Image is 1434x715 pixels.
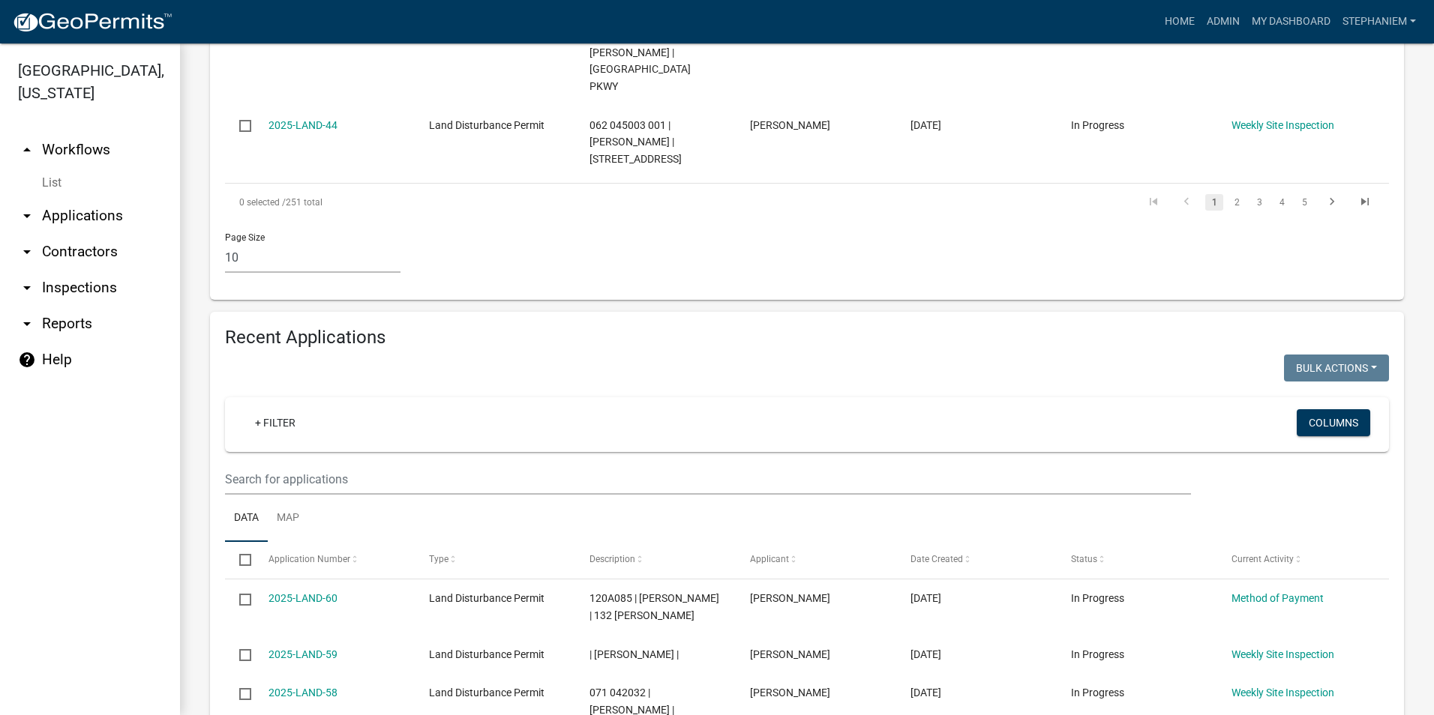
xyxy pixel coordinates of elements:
span: Russell Hiter [750,119,830,131]
span: In Progress [1071,648,1124,660]
span: 10/07/2025 [910,648,941,660]
a: Data [225,495,268,543]
datatable-header-cell: Select [225,542,253,578]
a: 2 [1228,194,1246,211]
datatable-header-cell: Type [414,542,574,578]
span: | Richard R. Harp | [589,648,679,660]
input: Search for applications [225,464,1191,495]
span: Current Activity [1231,554,1294,564]
span: Land Disturbance Permit [429,648,544,660]
datatable-header-cell: Description [575,542,736,578]
a: Map [268,495,308,543]
span: 0 selected / [239,197,286,208]
a: go to next page [1318,194,1346,211]
span: Description [589,554,635,564]
datatable-header-cell: Application Number [253,542,414,578]
li: page 1 [1203,190,1225,215]
i: arrow_drop_down [18,207,36,225]
a: Weekly Site Inspection [1231,687,1334,699]
h4: Recent Applications [225,327,1389,349]
span: In Progress [1071,592,1124,604]
span: Robert Patton [750,592,830,604]
i: arrow_drop_down [18,315,36,333]
span: 10/09/2025 [910,592,941,604]
a: Weekly Site Inspection [1231,648,1334,660]
span: Status [1071,554,1097,564]
a: 5 [1295,194,1313,211]
a: Home [1159,7,1201,36]
i: arrow_drop_down [18,243,36,261]
a: Admin [1201,7,1246,36]
span: Date Created [910,554,963,564]
a: Weekly Site Inspection [1231,119,1334,131]
span: Lucynthia Ellis [750,687,830,699]
span: Richard Harp [750,648,830,660]
a: My Dashboard [1246,7,1336,36]
li: page 3 [1248,190,1270,215]
a: 1 [1205,194,1223,211]
span: Land Disturbance Permit [429,119,544,131]
datatable-header-cell: Status [1057,542,1217,578]
a: 3 [1250,194,1268,211]
a: StephanieM [1336,7,1422,36]
span: Land Disturbance Permit [429,687,544,699]
span: Application Number [268,554,350,564]
a: go to first page [1139,194,1168,211]
li: page 4 [1270,190,1293,215]
span: In Progress [1071,119,1124,131]
datatable-header-cell: Current Activity [1217,542,1378,578]
a: 2025-LAND-44 [268,119,337,131]
span: 09/30/2025 [910,687,941,699]
i: arrow_drop_down [18,279,36,297]
span: Applicant [750,554,789,564]
i: arrow_drop_up [18,141,36,159]
li: page 5 [1293,190,1315,215]
a: 2025-LAND-60 [268,592,337,604]
a: Method of Payment [1231,592,1324,604]
span: Land Disturbance Permit [429,592,544,604]
span: 103 015002 | Tyler Budd | LAKE OCONEE PKWY [589,29,691,92]
i: help [18,351,36,369]
a: 2025-LAND-58 [268,687,337,699]
a: 2025-LAND-59 [268,648,337,660]
a: go to previous page [1172,194,1201,211]
span: 07/08/2025 [910,119,941,131]
datatable-header-cell: Date Created [896,542,1057,578]
a: + Filter [243,409,307,436]
span: 062 045003 001 | Russell Hiter | 105 S INDUSTRIAL DR [589,119,682,166]
li: page 2 [1225,190,1248,215]
button: Bulk Actions [1284,355,1389,381]
span: In Progress [1071,687,1124,699]
span: 120A085 | Robert Patton | 132 CAMAK PL [589,592,719,621]
div: 251 total [225,184,685,221]
a: go to last page [1351,194,1379,211]
a: 4 [1273,194,1291,211]
span: Type [429,554,448,564]
button: Columns [1297,409,1370,436]
datatable-header-cell: Applicant [736,542,896,578]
